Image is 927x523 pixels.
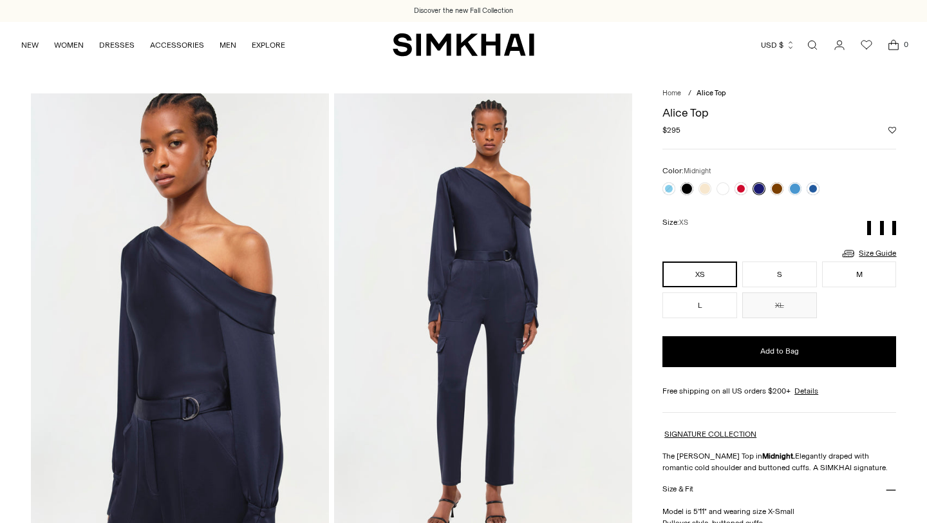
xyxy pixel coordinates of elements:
button: S [742,261,817,287]
span: Alice Top [697,89,726,97]
span: 0 [900,39,912,50]
button: XS [662,261,737,287]
a: Open search modal [800,32,825,58]
strong: Midnight [762,452,793,461]
button: L [662,292,737,318]
a: NEW [21,31,39,59]
a: EXPLORE [252,31,285,59]
label: Size: [662,216,688,229]
nav: breadcrumbs [662,88,896,99]
button: M [822,261,897,287]
a: SIMKHAI [393,32,534,57]
a: SIGNATURE COLLECTION [664,430,756,439]
span: Elegantly draped with romantic cold shoulder and buttoned cuffs. A SIMKHAI signature. [662,452,888,472]
span: XS [679,218,688,227]
div: / [688,88,691,99]
button: Size & Fit [662,473,896,506]
h1: Alice Top [662,107,896,119]
button: USD $ [761,31,795,59]
a: Discover the new Fall Collection [414,6,513,16]
a: DRESSES [99,31,135,59]
button: Add to Wishlist [888,126,896,134]
button: XL [742,292,817,318]
label: Color: [662,165,711,177]
button: Add to Bag [662,336,896,367]
span: Midnight [684,167,711,175]
a: Details [794,385,818,397]
a: Home [662,89,681,97]
div: Free shipping on all US orders $200+ [662,385,896,397]
span: $295 [662,124,680,136]
span: Add to Bag [760,346,799,357]
span: The [PERSON_NAME] Top in [662,452,793,461]
a: Size Guide [841,245,896,261]
strong: . [793,452,795,461]
a: MEN [220,31,236,59]
h3: Size & Fit [662,485,693,493]
a: Go to the account page [827,32,852,58]
a: Wishlist [854,32,879,58]
a: Open cart modal [881,32,906,58]
a: ACCESSORIES [150,31,204,59]
a: WOMEN [54,31,84,59]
